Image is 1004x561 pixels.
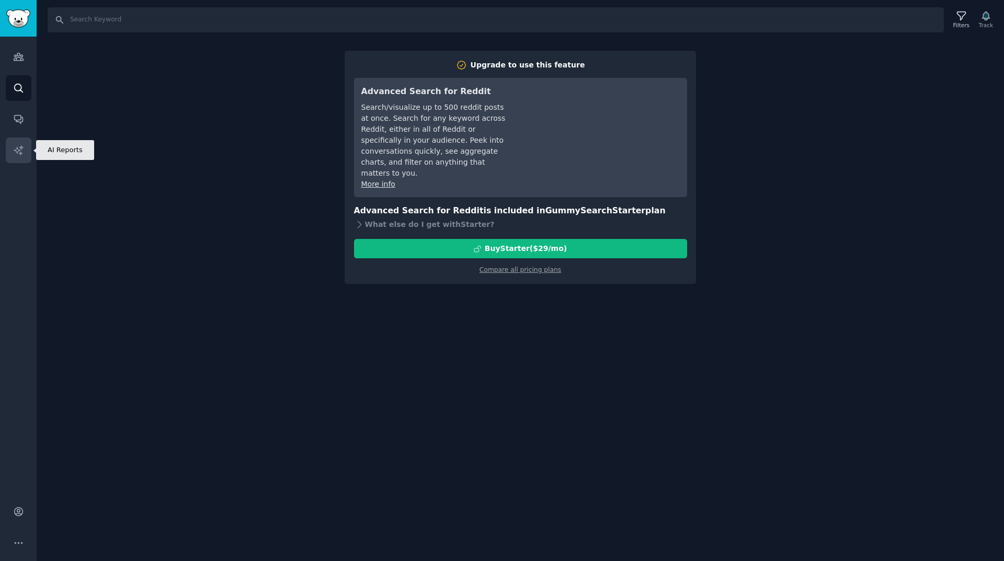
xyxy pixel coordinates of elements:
[545,205,645,215] span: GummySearch Starter
[361,102,508,179] div: Search/visualize up to 500 reddit posts at once. Search for any keyword across Reddit, either in ...
[361,85,508,98] h3: Advanced Search for Reddit
[953,21,969,29] div: Filters
[354,239,687,258] button: BuyStarter($29/mo)
[6,9,30,28] img: GummySearch logo
[361,180,395,188] a: More info
[485,243,567,254] div: Buy Starter ($ 29 /mo )
[480,266,561,273] a: Compare all pricing plans
[354,217,687,232] div: What else do I get with Starter ?
[48,7,944,32] input: Search Keyword
[523,85,680,164] iframe: YouTube video player
[471,60,585,71] div: Upgrade to use this feature
[354,204,687,217] h3: Advanced Search for Reddit is included in plan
